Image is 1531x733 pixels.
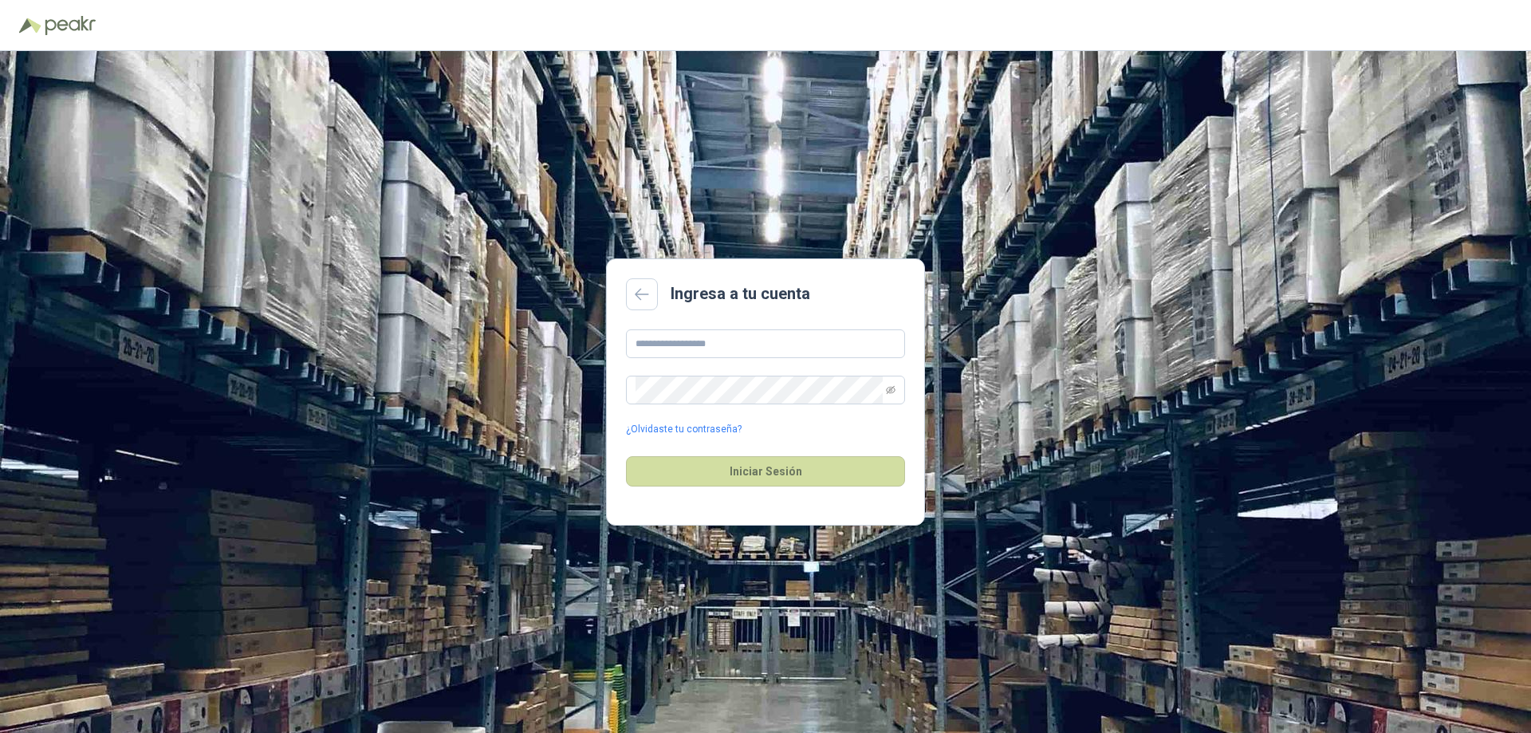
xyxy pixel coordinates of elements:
img: Peakr [45,16,96,35]
button: Iniciar Sesión [626,456,905,487]
img: Logo [19,18,41,33]
span: eye-invisible [886,385,895,395]
a: ¿Olvidaste tu contraseña? [626,422,742,437]
h2: Ingresa a tu cuenta [671,282,810,306]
